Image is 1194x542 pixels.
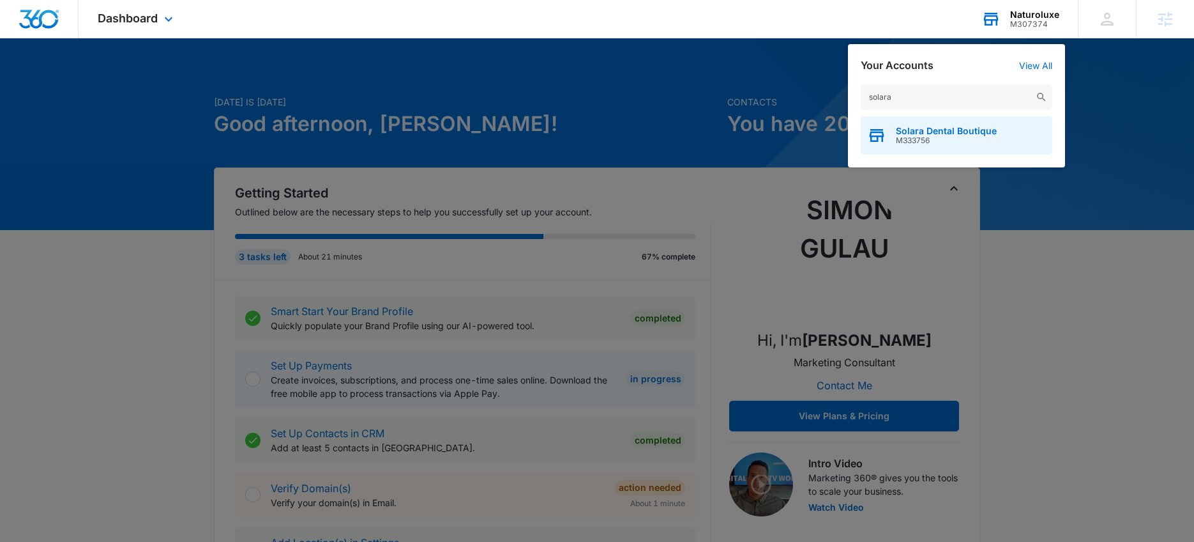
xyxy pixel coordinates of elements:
button: Solara Dental BoutiqueM333756 [861,116,1052,155]
div: account name [1010,10,1059,20]
div: account id [1010,20,1059,29]
a: View All [1019,60,1052,71]
span: M333756 [896,136,997,145]
span: Solara Dental Boutique [896,126,997,136]
h2: Your Accounts [861,59,933,72]
input: Search Accounts [861,84,1052,110]
span: Dashboard [98,12,158,25]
